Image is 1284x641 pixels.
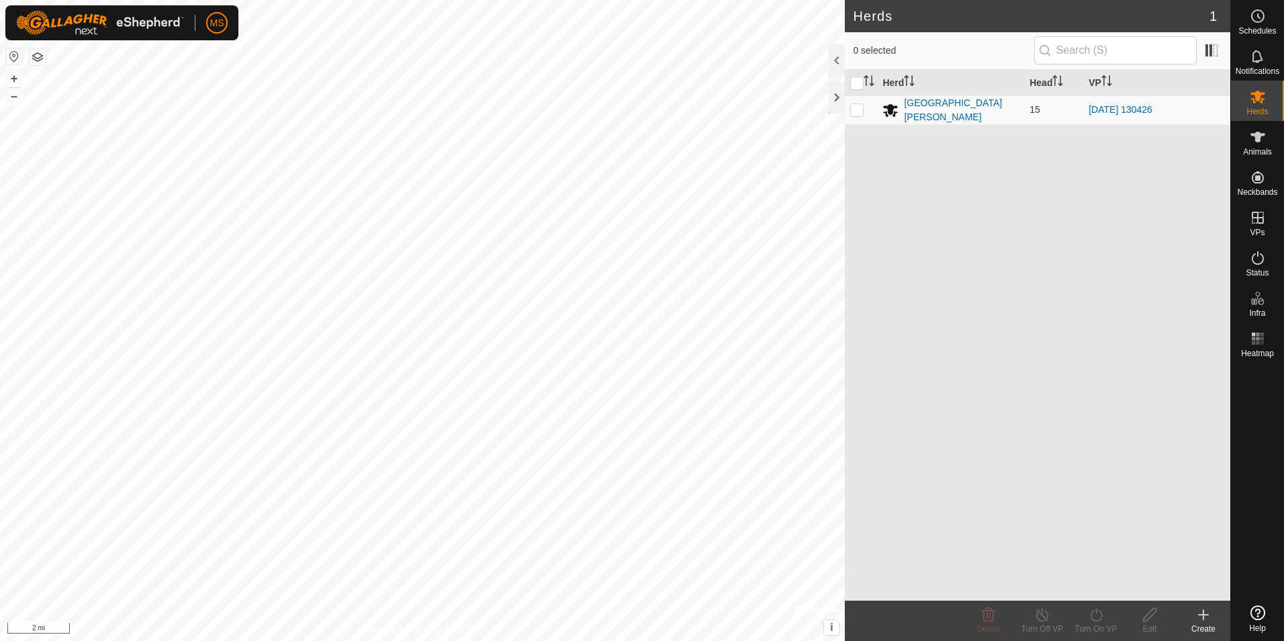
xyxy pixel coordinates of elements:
[1250,228,1265,237] span: VPs
[864,77,874,88] p-sorticon: Activate to sort
[1249,624,1266,632] span: Help
[6,48,22,65] button: Reset Map
[1237,188,1277,196] span: Neckbands
[853,8,1209,24] h2: Herds
[853,44,1034,58] span: 0 selected
[1238,27,1276,35] span: Schedules
[1069,623,1123,635] div: Turn On VP
[1089,104,1152,115] a: [DATE] 130426
[1052,77,1063,88] p-sorticon: Activate to sort
[436,624,475,636] a: Contact Us
[1241,349,1274,357] span: Heatmap
[1249,309,1265,317] span: Infra
[1029,104,1040,115] span: 15
[824,620,839,635] button: i
[904,96,1019,124] div: [GEOGRAPHIC_DATA][PERSON_NAME]
[977,624,1001,634] span: Delete
[6,88,22,104] button: –
[1101,77,1112,88] p-sorticon: Activate to sort
[1123,623,1177,635] div: Edit
[1246,269,1269,277] span: Status
[904,77,915,88] p-sorticon: Activate to sort
[877,70,1024,96] th: Herd
[1246,108,1268,116] span: Herds
[1209,6,1217,26] span: 1
[1083,70,1230,96] th: VP
[1231,600,1284,638] a: Help
[369,624,420,636] a: Privacy Policy
[16,11,184,35] img: Gallagher Logo
[210,16,224,30] span: MS
[1243,148,1272,156] span: Animals
[1015,623,1069,635] div: Turn Off VP
[1024,70,1083,96] th: Head
[1177,623,1230,635] div: Create
[830,622,833,633] span: i
[30,49,46,65] button: Map Layers
[1236,67,1279,75] span: Notifications
[1034,36,1197,65] input: Search (S)
[6,71,22,87] button: +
